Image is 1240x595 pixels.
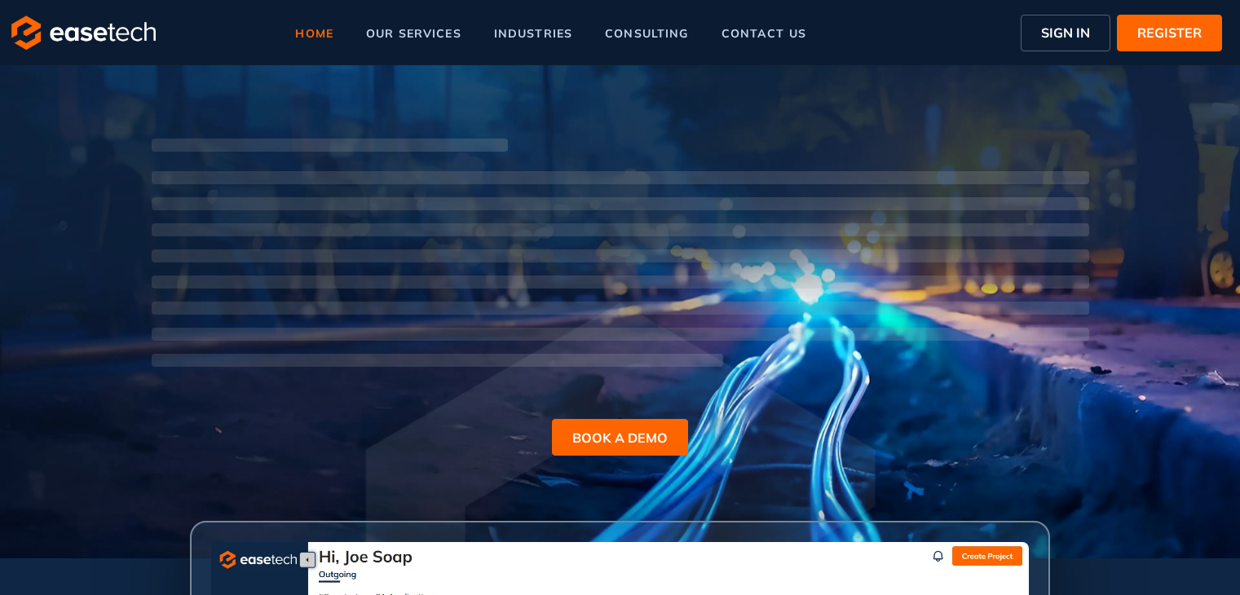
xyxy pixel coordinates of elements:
button: SIGN IN [1021,15,1110,51]
span: BOOK A DEMO [572,428,668,447]
span: REGISTER [1137,23,1202,42]
span: contact us [721,28,806,39]
button: BOOK A DEMO [552,419,688,456]
span: SIGN IN [1041,23,1090,42]
span: our services [366,28,461,39]
img: logo [11,15,156,50]
span: industries [494,28,572,39]
button: REGISTER [1117,15,1222,51]
span: home [295,28,333,39]
span: consulting [605,28,688,39]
